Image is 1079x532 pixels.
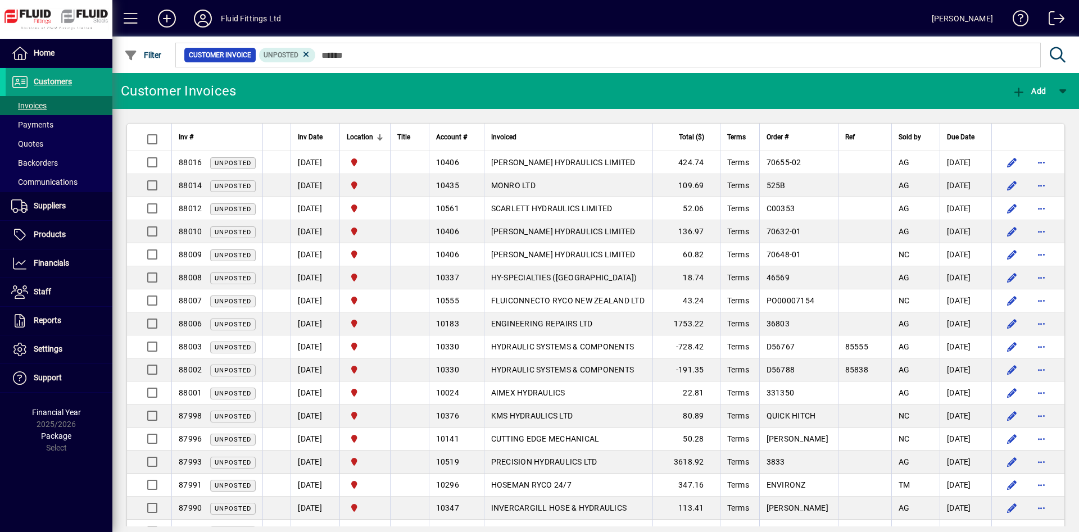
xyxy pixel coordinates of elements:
[899,411,910,420] span: NC
[264,51,298,59] span: Unposted
[11,158,58,167] span: Backorders
[899,388,910,397] span: AG
[940,174,991,197] td: [DATE]
[652,404,720,428] td: 80.89
[652,335,720,358] td: -728.42
[436,388,459,397] span: 10024
[1032,453,1050,471] button: More options
[899,158,910,167] span: AG
[940,428,991,451] td: [DATE]
[1003,453,1021,471] button: Edit
[34,373,62,382] span: Support
[215,275,251,282] span: Unposted
[215,482,251,489] span: Unposted
[1032,176,1050,194] button: More options
[179,131,193,143] span: Inv #
[179,319,202,328] span: 88006
[491,411,573,420] span: KMS HYDRAULICS LTD
[767,250,801,259] span: 70648-01
[1032,269,1050,287] button: More options
[179,296,202,305] span: 88007
[347,317,383,330] span: CHRISTCHURCH
[1032,361,1050,379] button: More options
[347,410,383,422] span: CHRISTCHURCH
[298,131,333,143] div: Inv Date
[899,131,921,143] span: Sold by
[347,248,383,261] span: CHRISTCHURCH
[215,413,251,420] span: Unposted
[34,201,66,210] span: Suppliers
[652,243,720,266] td: 60.82
[940,243,991,266] td: [DATE]
[11,178,78,187] span: Communications
[767,411,816,420] span: QUICK HITCH
[899,480,910,489] span: TM
[347,340,383,353] span: CHRISTCHURCH
[215,229,251,236] span: Unposted
[652,381,720,404] td: 22.81
[1003,176,1021,194] button: Edit
[940,358,991,381] td: [DATE]
[34,77,72,86] span: Customers
[767,204,795,213] span: C00353
[347,179,383,192] span: CHRISTCHURCH
[291,497,339,520] td: [DATE]
[259,48,316,62] mat-chip: Customer Invoice Status: Unposted
[6,249,112,278] a: Financials
[491,250,636,259] span: [PERSON_NAME] HYDRAULICS LIMITED
[298,131,323,143] span: Inv Date
[767,434,828,443] span: [PERSON_NAME]
[291,243,339,266] td: [DATE]
[291,428,339,451] td: [DATE]
[767,480,806,489] span: ENVIRONZ
[1003,222,1021,240] button: Edit
[652,174,720,197] td: 109.69
[899,365,910,374] span: AG
[436,342,459,351] span: 10330
[899,342,910,351] span: AG
[6,364,112,392] a: Support
[1003,407,1021,425] button: Edit
[1032,199,1050,217] button: More options
[491,181,536,190] span: MONRO LTD
[179,250,202,259] span: 88009
[767,388,795,397] span: 331350
[652,451,720,474] td: 3618.92
[727,296,749,305] span: Terms
[1003,430,1021,448] button: Edit
[767,365,795,374] span: D56788
[932,10,993,28] div: [PERSON_NAME]
[767,296,815,305] span: PO00007154
[491,131,516,143] span: Invoiced
[899,296,910,305] span: NC
[1032,338,1050,356] button: More options
[727,181,749,190] span: Terms
[491,342,634,351] span: HYDRAULIC SYSTEMS & COMPONENTS
[491,388,565,397] span: AIMEX HYDRAULICS
[121,45,165,65] button: Filter
[940,451,991,474] td: [DATE]
[436,131,477,143] div: Account #
[215,206,251,213] span: Unposted
[179,342,202,351] span: 88003
[179,434,202,443] span: 87996
[436,181,459,190] span: 10435
[347,387,383,399] span: CHRISTCHURCH
[179,273,202,282] span: 88008
[652,289,720,312] td: 43.24
[767,181,786,190] span: 525B
[436,227,459,236] span: 10406
[347,131,373,143] span: Location
[1003,476,1021,494] button: Edit
[6,172,112,192] a: Communications
[1004,2,1029,39] a: Knowledge Base
[1032,384,1050,402] button: More options
[436,434,459,443] span: 10141
[940,381,991,404] td: [DATE]
[767,131,831,143] div: Order #
[652,151,720,174] td: 424.74
[436,365,459,374] span: 10330
[291,220,339,243] td: [DATE]
[1032,476,1050,494] button: More options
[940,497,991,520] td: [DATE]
